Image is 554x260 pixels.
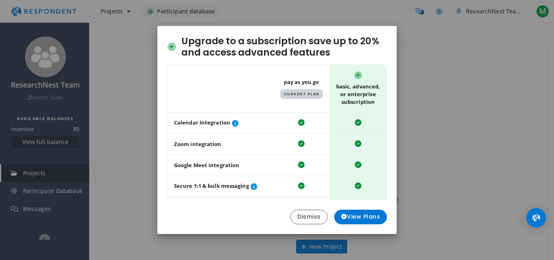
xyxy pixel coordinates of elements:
span: View Plans [341,213,380,221]
button: Dismiss [290,210,328,224]
span: Pay As You Go [276,78,326,99]
td: Calendar Integration [167,113,273,134]
td: Secure 1:1 & bulk messaging [167,176,273,197]
td: Google Meet integration [167,155,273,176]
td: NDA & document signing [167,197,273,218]
button: Automate session scheduling with Microsoft Office or Google Calendar integration. [230,118,240,128]
span: Current Plan [280,89,323,99]
div: Open Intercom Messenger [526,208,546,228]
span: Basic, Advanced, or Enterprise Subscription [333,71,383,106]
td: Zoom integration [167,134,273,155]
h2: Upgrade to a subscription save up to 20% and access advanced features [167,36,387,58]
button: Screen survey participants and ask follow-up questions to assess fit before session invitations. [249,182,259,191]
md-dialog: Upgrade to ... [157,26,397,234]
button: View Plans [334,210,387,224]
